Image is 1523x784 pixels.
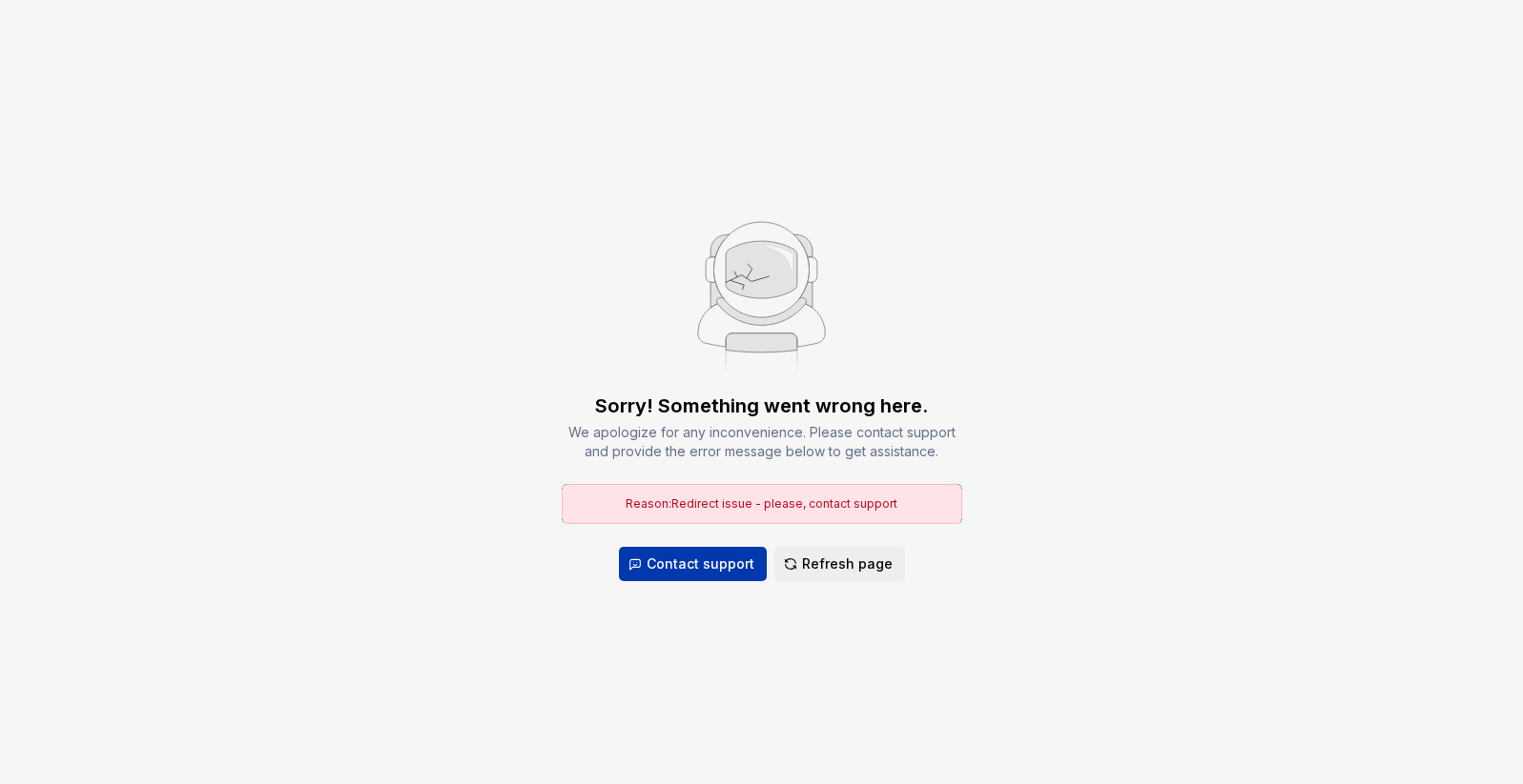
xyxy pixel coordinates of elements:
[619,547,767,581] button: Contact support
[774,547,905,581] button: Refresh page
[562,423,962,461] div: We apologize for any inconvenience. Please contact support and provide the error message below to...
[802,554,893,573] span: Refresh page
[626,496,897,511] span: Reason: Redirect issue - please, contact support
[647,554,754,573] span: Contact support
[595,392,928,419] div: Sorry! Something went wrong here.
